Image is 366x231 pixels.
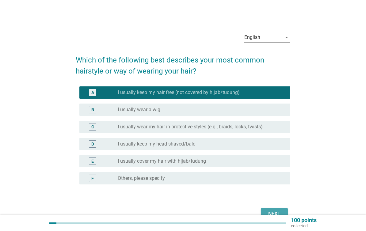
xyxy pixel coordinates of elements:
[91,175,94,182] div: F
[91,158,94,165] div: E
[91,107,94,113] div: B
[118,158,206,164] label: I usually cover my hair with hijab/tudung
[76,48,290,77] h2: Which of the following best describes your most common hairstyle or way of wearing your hair?
[291,218,317,223] p: 100 points
[266,210,283,218] div: Next
[291,223,317,229] p: collected
[91,141,94,147] div: D
[118,175,165,181] label: Others, please specify
[91,89,94,96] div: A
[261,208,288,219] button: Next
[283,34,290,41] i: arrow_drop_down
[118,89,240,96] label: I usually keep my hair free (not covered by hijab/tudung)
[118,107,160,113] label: I usually wear a wig
[91,124,94,130] div: C
[118,124,263,130] label: I usually wear my hair in protective styles (e.g., braids, locks, twists)
[118,141,196,147] label: I usually keep my head shaved/bald
[244,35,260,40] div: English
